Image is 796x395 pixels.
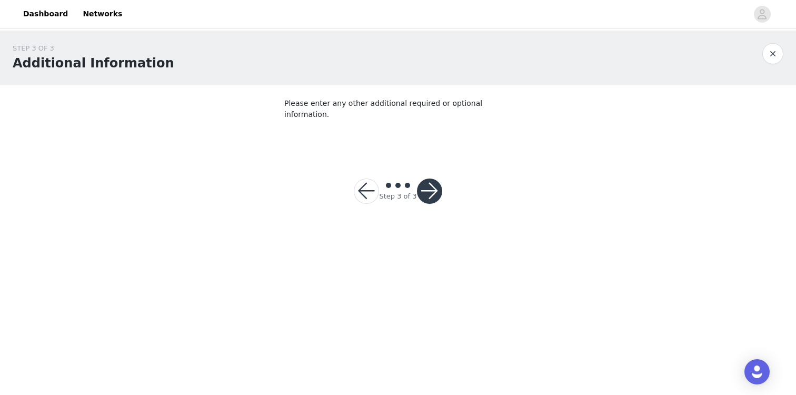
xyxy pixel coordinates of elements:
a: Networks [76,2,128,26]
div: STEP 3 OF 3 [13,43,174,54]
div: Step 3 of 3 [379,191,416,202]
h1: Additional Information [13,54,174,73]
div: Open Intercom Messenger [744,359,770,384]
p: Please enter any other additional required or optional information. [284,98,512,120]
div: avatar [757,6,767,23]
a: Dashboard [17,2,74,26]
